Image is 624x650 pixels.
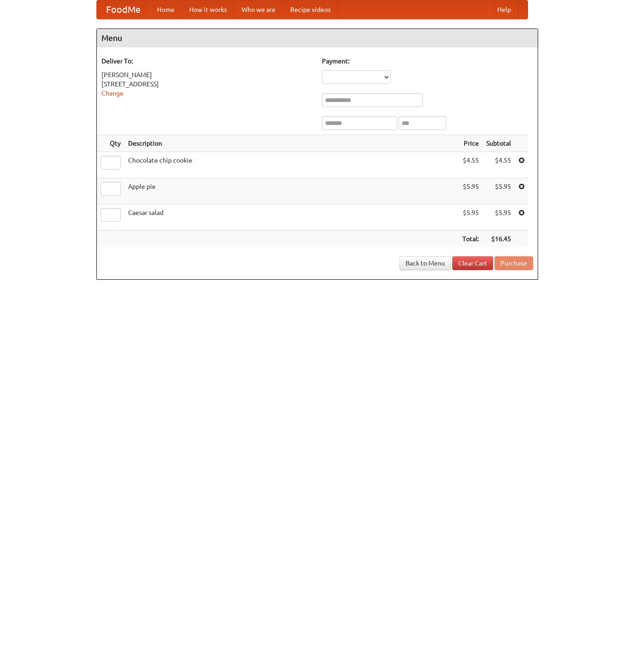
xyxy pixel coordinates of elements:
[459,231,483,248] th: Total:
[483,135,515,152] th: Subtotal
[182,0,234,19] a: How it works
[495,256,533,270] button: Purchase
[234,0,283,19] a: Who we are
[101,79,313,89] div: [STREET_ADDRESS]
[459,135,483,152] th: Price
[459,204,483,231] td: $5.95
[483,152,515,178] td: $4.55
[483,204,515,231] td: $5.95
[124,152,459,178] td: Chocolate chip cookie
[101,90,124,97] a: Change
[452,256,493,270] a: Clear Cart
[124,178,459,204] td: Apple pie
[483,178,515,204] td: $5.95
[283,0,338,19] a: Recipe videos
[101,70,313,79] div: [PERSON_NAME]
[124,204,459,231] td: Caesar salad
[150,0,182,19] a: Home
[459,152,483,178] td: $4.55
[101,57,313,66] h5: Deliver To:
[124,135,459,152] th: Description
[97,135,124,152] th: Qty
[459,178,483,204] td: $5.95
[399,256,451,270] a: Back to Menu
[490,0,518,19] a: Help
[483,231,515,248] th: $16.45
[322,57,533,66] h5: Payment:
[97,29,538,47] h4: Menu
[97,0,150,19] a: FoodMe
